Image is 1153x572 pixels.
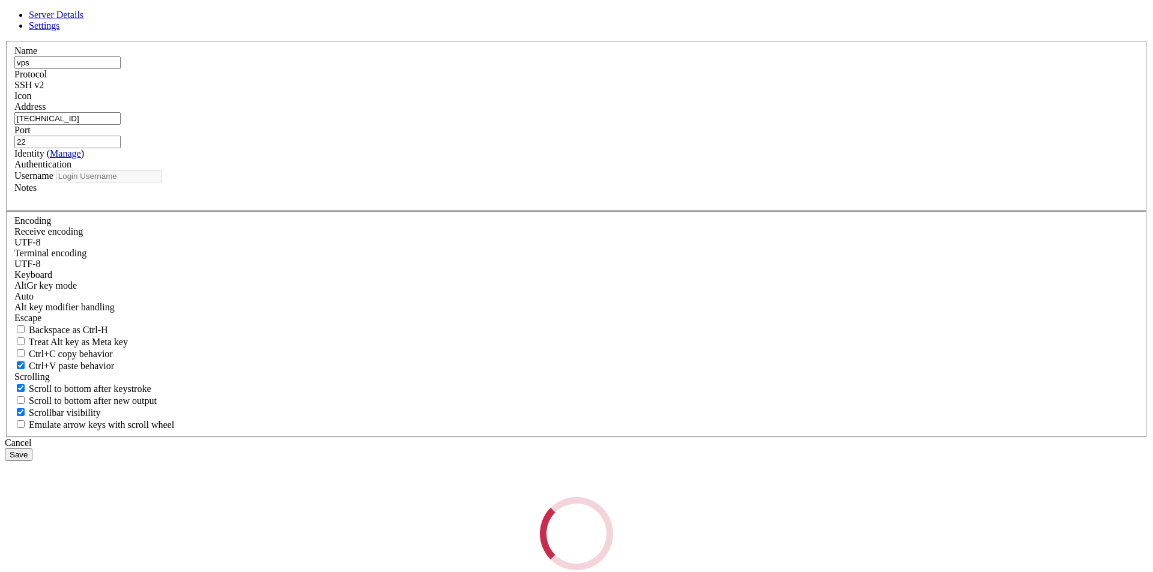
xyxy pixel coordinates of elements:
[14,80,1139,91] div: SSH v2
[14,159,71,169] label: Authentication
[17,408,25,416] input: Scrollbar visibility
[14,215,51,226] label: Encoding
[5,239,997,250] x-row: 11 additional security updates can be applied with ESM Apps.
[5,76,997,86] x-row: Swap usage: 0%
[5,342,997,352] x-row: | | / _ \| \| |_ _/ \ | _ )/ _ \
[5,454,997,464] x-row: root@vmi708098:/# cd home
[14,46,37,56] label: Name
[17,396,25,404] input: Scroll to bottom after new output
[5,464,997,474] x-row: root@vmi708098:/home# sudo certbot --nginx -d [DOMAIN_NAME]
[14,259,41,269] span: UTF-8
[29,384,151,394] span: Scroll to bottom after keystroke
[14,56,121,69] input: Server Name
[29,337,128,347] span: Treat Alt key as Meta key
[29,325,108,335] span: Backspace as Ctrl-H
[14,112,121,125] input: Host Name or IP
[5,413,997,423] x-row: please don't hesitate to contact us at [EMAIL_ADDRESS][DOMAIN_NAME].
[5,433,997,444] x-row: Last login: [DATE] from [TECHNICAL_ID]
[14,136,121,148] input: Port Number
[14,125,31,135] label: Port
[14,80,44,90] span: SSH v2
[5,438,1148,448] div: Cancel
[5,137,997,148] x-row: * Strictly confined Kubernetes makes edge and IoT secure. Learn how MicroK8s
[5,382,997,393] x-row: Welcome!
[5,56,997,66] x-row: Usage of /: 37.6% of 48.27GB
[14,337,128,347] label: Whether the Alt key acts as a Meta key or as a distinct Alt key.
[5,25,997,35] x-row: System information as of [DATE]
[29,420,174,430] span: Emulate arrow keys with scroll wheel
[29,396,157,406] span: Scroll to bottom after new output
[14,237,1139,248] div: UTF-8
[5,86,997,97] x-row: Processes: 160
[14,384,151,394] label: Whether to scroll to the bottom on any keystroke.
[5,352,997,362] x-row: | |__| (_) | .` | | |/ _ \| _ \ (_) |
[14,420,174,430] label: When using the alternative screen buffer, and DECCKM (Application Cursor Keys) is active, mouse w...
[5,5,997,15] x-row: * Support: [URL][DOMAIN_NAME]
[14,91,31,101] label: Icon
[5,444,997,454] x-row: root@vmi708098:~# cd /
[17,349,25,357] input: Ctrl+C copy behavior
[17,361,25,369] input: Ctrl+V paste behavior
[14,101,46,112] label: Address
[5,97,997,107] x-row: Users logged in: 0
[14,259,1139,269] div: UTF-8
[14,313,1139,324] div: Escape
[5,403,997,413] x-row: This server is hosted by Contabo. If you have any questions or need help,
[5,107,997,117] x-row: IPv4 address for eth0: [TECHNICAL_ID]
[17,337,25,345] input: Treat Alt key as Meta key
[5,270,997,280] x-row: New release '24.04.3 LTS' available.
[14,325,108,335] label: If true, the backspace should send BS ('\x08', aka ^H). Otherwise the backspace key should send '...
[14,291,34,301] span: Auto
[14,291,1139,302] div: Auto
[17,384,25,392] input: Scroll to bottom after keystroke
[17,420,25,428] input: Emulate arrow keys with scroll wheel
[14,148,84,158] label: Identity
[5,66,997,76] x-row: Memory usage: 23%
[14,226,83,236] label: Set the expected encoding for data received from the host. If the encodings do not match, visual ...
[5,250,997,260] x-row: Learn more about enabling ESM Apps service at [URL][DOMAIN_NAME]
[56,170,162,182] input: Login Username
[14,349,113,359] label: Ctrl-C copies if true, send ^C to host if false. Ctrl-Shift-C sends ^C to host if true, copies if...
[14,237,41,247] span: UTF-8
[5,209,997,219] x-row: 17 updates can be applied immediately.
[14,396,157,406] label: Scroll to bottom after new output.
[5,448,32,461] button: Save
[14,302,115,312] label: Controls how the Alt key is handled. Escape: Send an ESC prefix. 8-Bit: Add 128 to the typed char...
[5,484,10,495] div: (0, 47)
[29,20,60,31] a: Settings
[29,361,114,371] span: Ctrl+V paste behavior
[5,280,997,291] x-row: Run 'do-release-upgrade' to upgrade to it.
[5,117,997,127] x-row: IPv6 address for eth0: [TECHNICAL_ID]
[14,182,37,193] label: Notes
[14,248,86,258] label: The default terminal encoding. ISO-2022 enables character map translations (like graphics maps). ...
[14,372,50,382] label: Scrolling
[5,474,997,484] x-row: Saving debug log to /var/log/letsencrypt/letsencrypt.log
[14,269,52,280] label: Keyboard
[5,219,997,229] x-row: To see these additional updates run: apt list --upgradable
[5,311,997,321] x-row: *** System restart required ***
[50,148,81,158] a: Manage
[5,321,997,331] x-row: _____
[5,168,997,178] x-row: [URL][DOMAIN_NAME]
[14,313,41,323] span: Escape
[47,148,84,158] span: ( )
[5,188,997,199] x-row: Expanded Security Maintenance for Applications is not enabled.
[5,331,997,342] x-row: / ___/___ _ _ _____ _ ___ ___
[29,408,101,418] span: Scrollbar visibility
[14,69,47,79] label: Protocol
[29,349,113,359] span: Ctrl+C copy behavior
[14,408,101,418] label: The vertical scrollbar mode.
[17,325,25,333] input: Backspace as Ctrl-H
[14,170,53,181] label: Username
[14,280,77,291] label: Set the expected encoding for data received from the host. If the encodings do not match, visual ...
[5,46,997,56] x-row: System load: 0.0
[14,361,114,371] label: Ctrl+V pastes if true, sends ^V to host if false. Ctrl+Shift+V sends ^V to host if true, pastes i...
[5,148,997,158] x-row: just raised the bar for easy, resilient and secure K8s cluster deployment.
[29,10,83,20] a: Server Details
[5,362,997,372] x-row: \____\___/|_|\_| |_/_/ \_|___/\___/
